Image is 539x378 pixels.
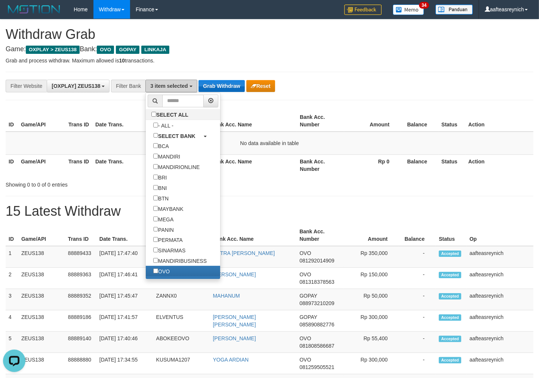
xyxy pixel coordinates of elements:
input: PANIN [153,227,158,232]
label: BRI [146,172,174,182]
span: Copy 081292014909 to clipboard [299,258,334,264]
a: [PERSON_NAME] [213,271,256,277]
th: Action [465,110,533,132]
th: Date Trans. [96,225,153,246]
td: aafteasreynich [466,246,533,268]
h1: Withdraw Grab [6,27,533,42]
td: aafteasreynich [466,289,533,310]
div: Showing 0 to 0 of 0 entries [6,178,219,188]
span: Accepted [439,293,461,299]
span: Accepted [439,314,461,321]
th: Trans ID [65,110,92,132]
input: SELECT BANK [153,133,158,138]
span: OVO [299,357,311,363]
label: BCA [146,141,176,151]
th: ID [6,110,18,132]
th: Game/API [18,110,65,132]
a: SELECT BANK [146,130,220,141]
input: BRI [153,175,158,179]
td: - [399,289,436,310]
th: Bank Acc. Name [210,225,297,246]
input: PERMATA [153,237,158,242]
td: Rp 300,000 [344,353,399,374]
td: 4 [6,310,18,332]
td: Rp 55,400 [344,332,399,353]
th: Date Trans. [92,154,150,176]
span: Copy 081808586687 to clipboard [299,343,334,349]
label: SELECT ALL [146,109,196,120]
td: Rp 300,000 [344,310,399,332]
td: 88889140 [65,332,96,353]
th: Status [438,110,465,132]
input: - ALL - [153,123,158,127]
th: Balance [401,154,438,176]
img: MOTION_logo.png [6,4,62,15]
span: Copy 085890882776 to clipboard [299,322,334,328]
th: ID [6,225,18,246]
label: - ALL - [146,120,181,130]
input: BTN [153,196,158,200]
span: Copy 081259505521 to clipboard [299,364,334,370]
button: 3 item selected [145,80,197,92]
td: aafteasreynich [466,310,533,332]
div: Filter Website [6,80,47,92]
td: - [399,353,436,374]
button: Reset [246,80,275,92]
td: No data available in table [6,132,533,155]
td: 88889433 [65,246,96,268]
button: Grab Withdraw [198,80,244,92]
th: Bank Acc. Number [297,154,344,176]
th: Balance [399,225,436,246]
td: ABOKEEOVO [153,332,210,353]
span: Copy 081318378563 to clipboard [299,279,334,285]
th: Bank Acc. Name [208,154,297,176]
td: ZEUS138 [18,289,65,310]
span: GOPAY [299,293,317,299]
td: ZANNX0 [153,289,210,310]
label: PANIN [146,224,181,235]
td: - [399,332,436,353]
td: aafteasreynich [466,353,533,374]
label: OVO [146,266,177,276]
span: Copy 088973210209 to clipboard [299,300,334,306]
th: Balance [401,110,438,132]
td: [DATE] 17:46:41 [96,268,153,289]
span: OVO [299,250,311,256]
th: Date Trans. [92,110,150,132]
label: MANDIRI [146,151,188,162]
span: [OXPLAY] ZEUS138 [52,83,100,89]
span: GOPAY [116,46,139,54]
label: MEGA [146,214,181,224]
img: panduan.png [435,4,473,15]
th: Amount [344,110,401,132]
button: Open LiveChat chat widget [3,3,25,25]
td: 2 [6,268,18,289]
label: BNI [146,182,174,193]
th: Rp 0 [344,154,401,176]
p: Grab and process withdraw. Maximum allowed is transactions. [6,57,533,64]
img: Feedback.jpg [344,4,382,15]
td: 3 [6,289,18,310]
b: SELECT BANK [158,133,195,139]
h1: 15 Latest Withdraw [6,204,533,219]
img: Button%20Memo.svg [393,4,424,15]
th: Bank Acc. Name [208,110,297,132]
span: OXPLAY > ZEUS138 [26,46,80,54]
th: Action [465,154,533,176]
span: Accepted [439,357,461,363]
td: Rp 150,000 [344,268,399,289]
strong: 10 [119,58,125,64]
label: MANDIRIONLINE [146,162,207,172]
td: Rp 350,000 [344,246,399,268]
a: MAHANUM [213,293,240,299]
th: Bank Acc. Number [296,225,344,246]
td: [DATE] 17:40:46 [96,332,153,353]
th: Op [466,225,533,246]
span: OVO [97,46,114,54]
input: MANDIRIONLINE [153,164,158,169]
td: aafteasreynich [466,332,533,353]
span: LINKAJA [141,46,169,54]
input: BCA [153,143,158,148]
a: YOGA ARDIAN [213,357,249,363]
label: MANDIRIBUSINESS [146,255,214,266]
